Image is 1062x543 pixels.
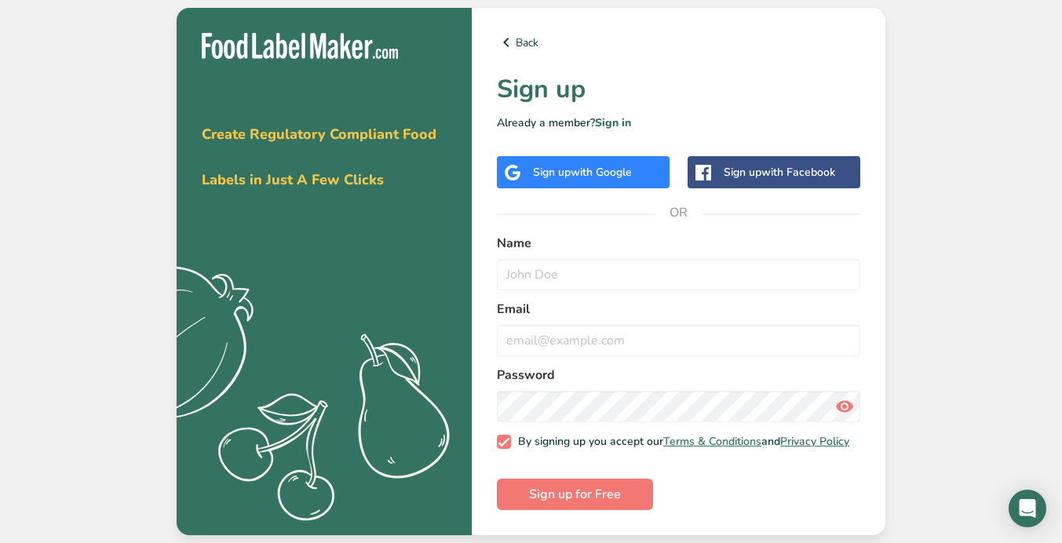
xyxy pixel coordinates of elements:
[529,485,621,504] span: Sign up for Free
[724,164,835,180] div: Sign up
[497,33,860,52] a: Back
[1009,490,1046,527] div: Open Intercom Messenger
[571,165,632,180] span: with Google
[663,434,761,449] a: Terms & Conditions
[655,189,703,236] span: OR
[497,115,860,131] p: Already a member?
[202,33,398,59] img: Food Label Maker
[780,434,849,449] a: Privacy Policy
[497,366,860,384] label: Password
[533,164,632,180] div: Sign up
[595,115,631,130] a: Sign in
[497,234,860,253] label: Name
[761,165,835,180] span: with Facebook
[497,300,860,319] label: Email
[497,479,653,510] button: Sign up for Free
[497,325,860,356] input: email@example.com
[497,71,860,108] h1: Sign up
[511,435,850,449] span: By signing up you accept our and
[202,125,436,189] span: Create Regulatory Compliant Food Labels in Just A Few Clicks
[497,259,860,290] input: John Doe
